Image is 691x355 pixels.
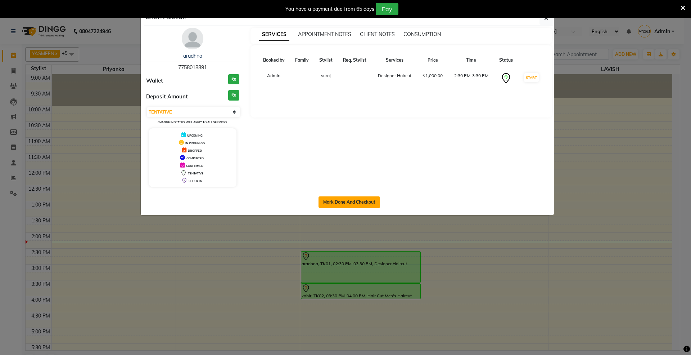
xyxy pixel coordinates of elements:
button: START [524,73,539,82]
td: 2:30 PM-3:30 PM [448,68,494,89]
span: CHECK-IN [189,179,202,183]
span: 7758018891 [178,64,207,71]
th: Booked by [258,53,290,68]
span: CONFIRMED [186,164,203,168]
th: Time [448,53,494,68]
div: You have a payment due from 65 days [285,5,374,13]
span: COMPLETED [186,156,204,160]
td: - [338,68,372,89]
th: Services [372,53,417,68]
span: suraj [321,73,331,78]
h3: ₹0 [228,90,239,101]
span: APPOINTMENT NOTES [298,31,351,37]
span: IN PROGRESS [185,141,205,145]
span: CONSUMPTION [403,31,441,37]
td: Admin [258,68,290,89]
button: Mark Done And Checkout [319,196,380,208]
th: Price [417,53,448,68]
th: Family [290,53,314,68]
div: Designer Haircut [376,72,413,79]
th: Stylist [314,53,338,68]
td: - [290,68,314,89]
span: UPCOMING [187,134,203,137]
button: Pay [376,3,398,15]
img: avatar [182,28,203,49]
span: DROPPED [188,149,202,152]
div: ₹1,000.00 [421,72,444,79]
th: Status [494,53,518,68]
small: Change in status will apply to all services. [158,120,228,124]
span: TENTATIVE [188,172,203,175]
span: SERVICES [259,28,289,41]
h3: ₹0 [228,74,239,85]
span: Wallet [146,77,163,85]
span: CLIENT NOTES [360,31,395,37]
th: Req. Stylist [338,53,372,68]
span: Deposit Amount [146,93,188,101]
a: aradhna [183,53,202,59]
